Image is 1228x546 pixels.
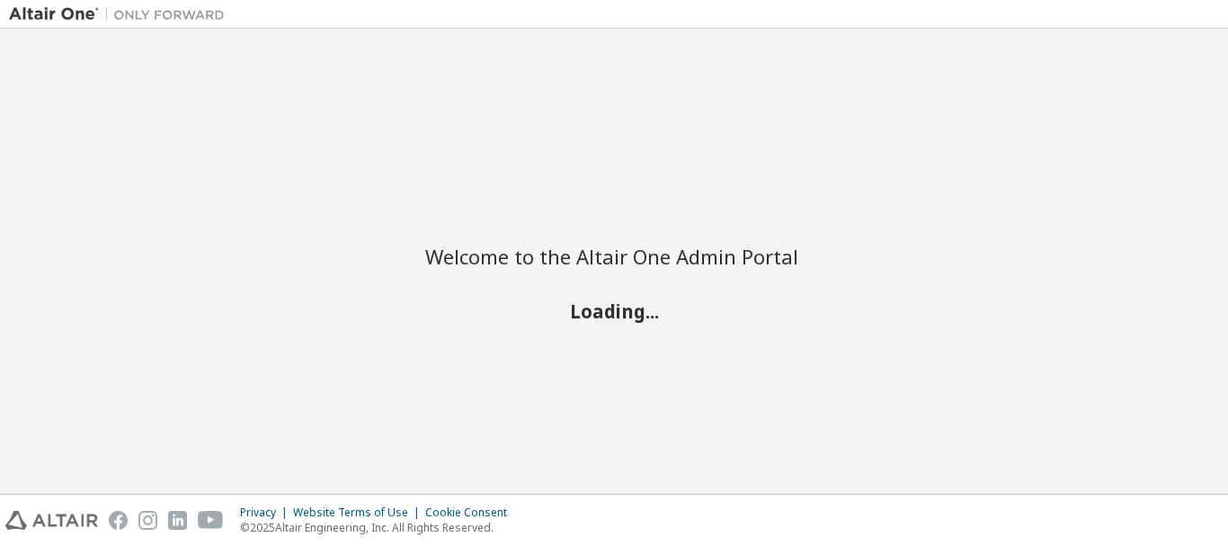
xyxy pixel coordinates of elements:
img: Altair One [9,5,234,23]
div: Privacy [240,506,293,520]
img: youtube.svg [198,511,224,530]
img: instagram.svg [138,511,157,530]
img: facebook.svg [109,511,128,530]
div: Cookie Consent [425,506,518,520]
img: linkedin.svg [168,511,187,530]
h2: Welcome to the Altair One Admin Portal [425,244,803,269]
div: Website Terms of Use [293,506,425,520]
h2: Loading... [425,299,803,322]
img: altair_logo.svg [5,511,98,530]
p: © 2025 Altair Engineering, Inc. All Rights Reserved. [240,520,518,535]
